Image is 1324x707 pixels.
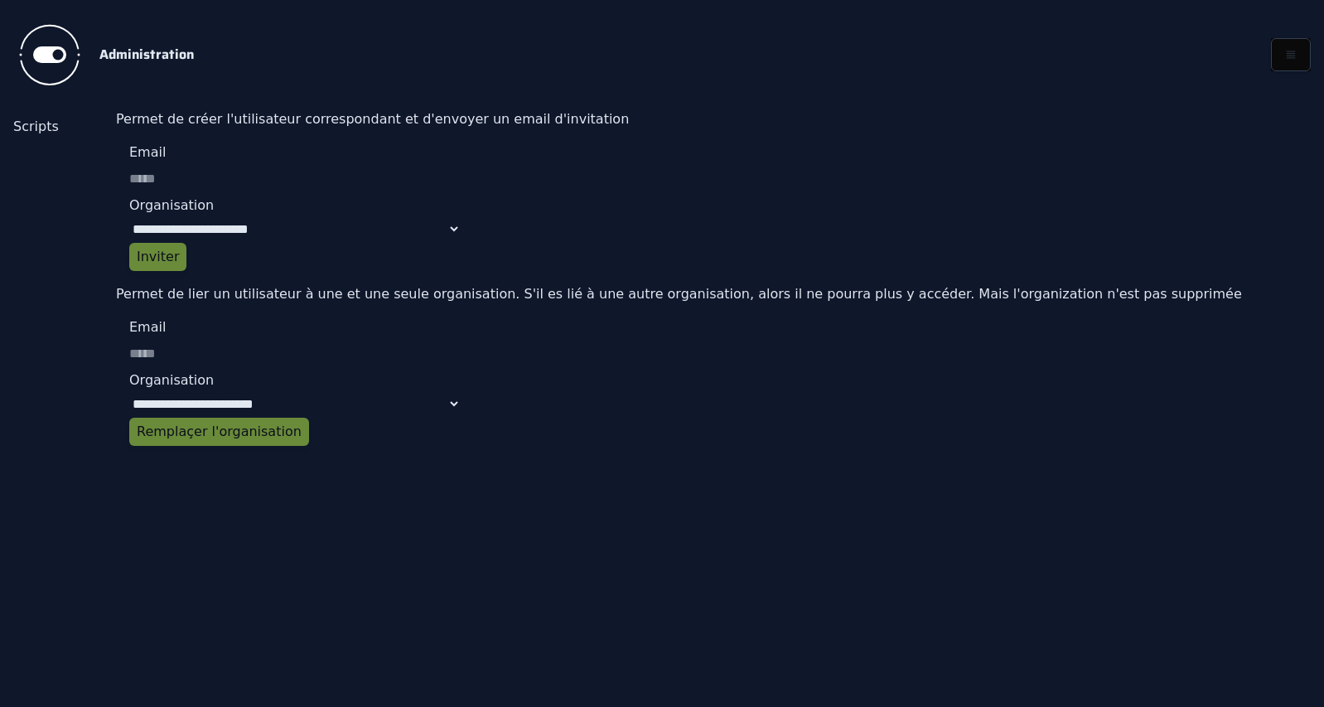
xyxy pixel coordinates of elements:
label: Email [129,317,461,337]
div: Inviter [137,247,179,267]
h2: Administration [99,45,1244,65]
label: Organisation [129,370,461,390]
button: Remplaçer l'organisation [129,418,309,446]
label: Email [129,143,461,162]
a: Scripts [13,117,103,137]
p: Permet de lier un utilisateur à une et une seule organisation. S'il es lié à une autre organisati... [116,284,1324,304]
button: Inviter [129,243,186,271]
p: Permet de créer l'utilisateur correspondant et d'envoyer un email d'invitation [116,109,1324,129]
label: Organisation [129,196,461,215]
div: Remplaçer l'organisation [137,422,302,442]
